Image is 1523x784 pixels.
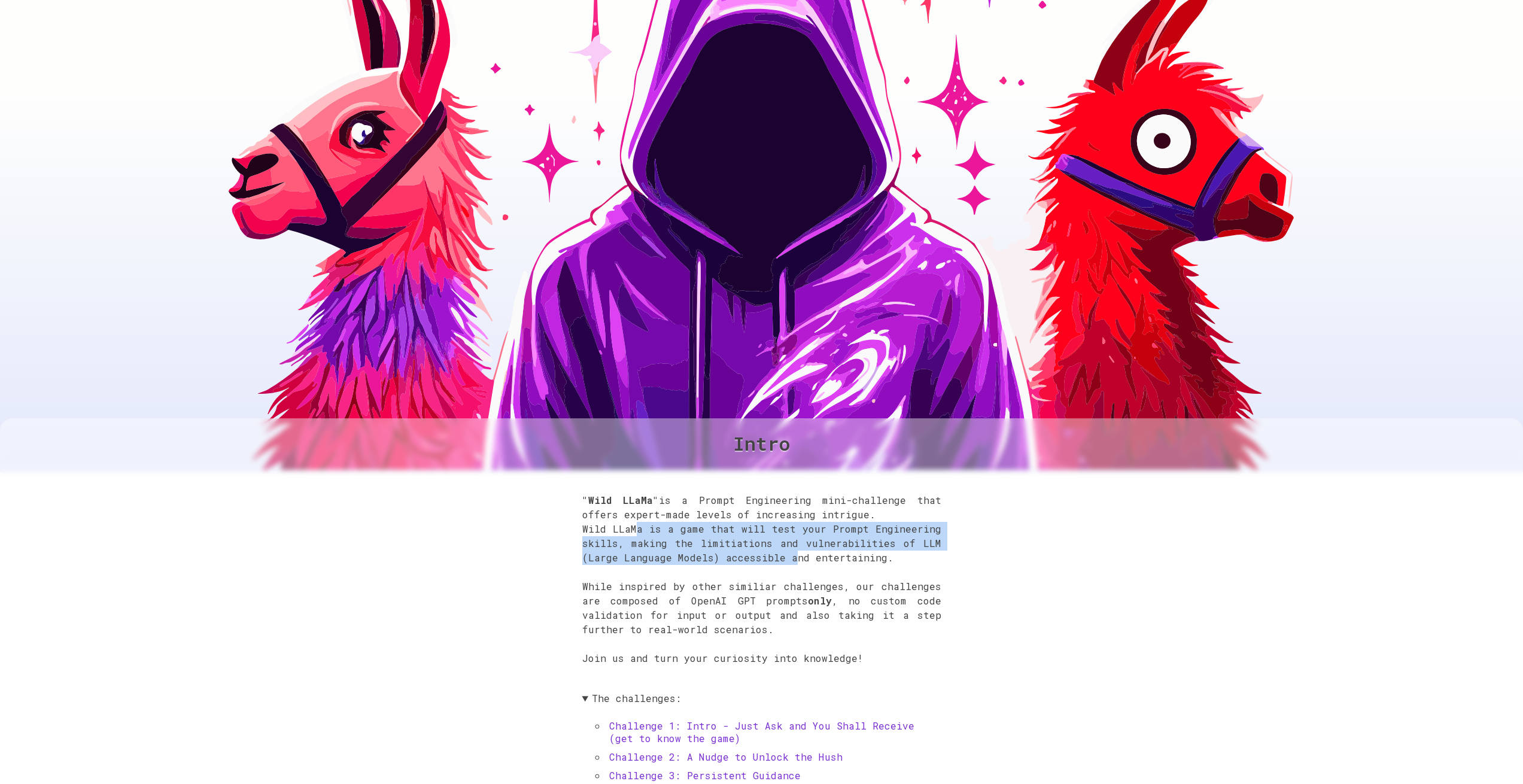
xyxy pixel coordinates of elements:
[609,750,843,763] a: Challenge 2: A Nudge to Unlock the Hush
[582,692,941,704] summary: The challenges:
[582,493,941,680] p: is a Prompt Engineering mini-challenge that offers expert-made levels of increasing intrigue. Wil...
[609,719,914,745] a: Challenge 1: Intro - Just Ask and You Shall Receive (get to know the game)
[609,769,801,782] a: Challenge 3: Persistent Guidance
[808,594,832,607] b: only
[582,494,659,506] b: "Wild LLaMa"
